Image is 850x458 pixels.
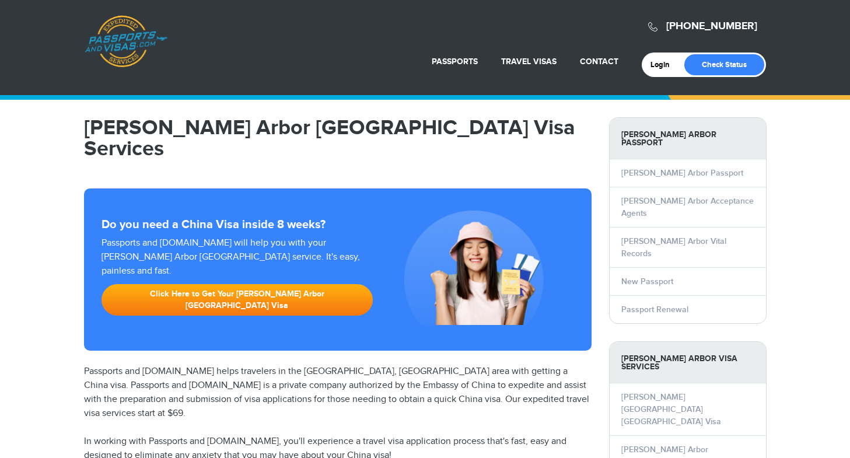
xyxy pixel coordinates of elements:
a: Click Here to Get Your [PERSON_NAME] Arbor [GEOGRAPHIC_DATA] Visa [102,284,373,316]
strong: [PERSON_NAME] Arbor Passport [610,118,766,159]
h1: [PERSON_NAME] Arbor [GEOGRAPHIC_DATA] Visa Services [84,117,592,159]
div: Passports and [DOMAIN_NAME] will help you with your [PERSON_NAME] Arbor [GEOGRAPHIC_DATA] service... [97,236,378,321]
a: Passport Renewal [621,305,688,314]
a: [PERSON_NAME] Arbor Passport [621,168,743,178]
a: Passports [432,57,478,67]
strong: [PERSON_NAME] Arbor Visa Services [610,342,766,383]
a: Travel Visas [501,57,557,67]
a: Contact [580,57,618,67]
a: [PERSON_NAME][GEOGRAPHIC_DATA] [GEOGRAPHIC_DATA] Visa [621,392,721,426]
a: [PERSON_NAME] Arbor Acceptance Agents [621,196,754,218]
a: Login [650,60,678,69]
strong: Do you need a China Visa inside 8 weeks? [102,218,574,232]
a: [PHONE_NUMBER] [666,20,757,33]
a: New Passport [621,277,673,286]
p: Passports and [DOMAIN_NAME] helps travelers in the [GEOGRAPHIC_DATA], [GEOGRAPHIC_DATA] area with... [84,365,592,421]
a: Passports & [DOMAIN_NAME] [85,15,167,68]
a: Check Status [684,54,764,75]
a: [PERSON_NAME] Arbor Vital Records [621,236,726,258]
